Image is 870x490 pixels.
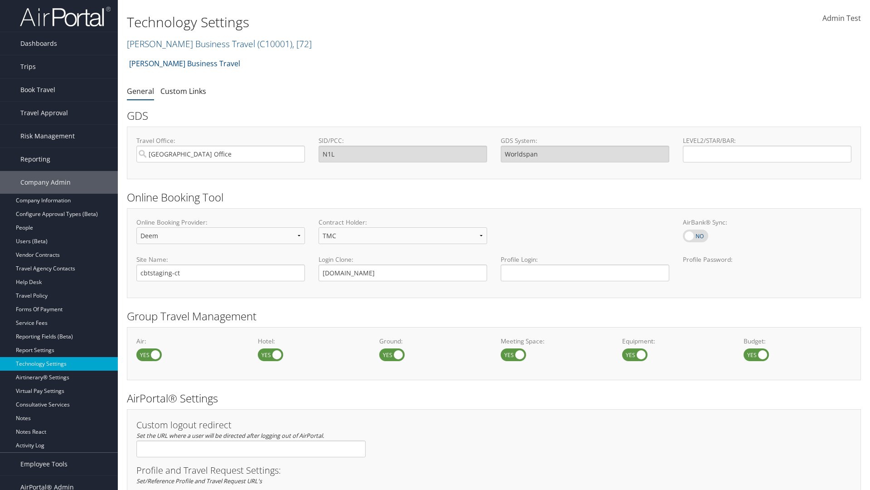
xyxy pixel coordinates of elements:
[20,125,75,147] span: Risk Management
[20,148,50,171] span: Reporting
[127,391,861,406] h2: AirPortal® Settings
[501,136,669,145] label: GDS System:
[744,337,851,346] label: Budget:
[127,108,854,123] h2: GDS
[20,171,71,194] span: Company Admin
[822,13,861,23] span: Admin Test
[136,218,305,227] label: Online Booking Provider:
[136,337,244,346] label: Air:
[20,78,55,101] span: Book Travel
[683,136,851,145] label: LEVEL2/STAR/BAR:
[127,309,861,324] h2: Group Travel Management
[136,136,305,145] label: Travel Office:
[136,477,262,485] em: Set/Reference Profile and Travel Request URL's
[683,230,708,242] label: AirBank® Sync
[136,255,305,264] label: Site Name:
[622,337,730,346] label: Equipment:
[20,453,68,475] span: Employee Tools
[319,218,487,227] label: Contract Holder:
[20,32,57,55] span: Dashboards
[136,421,366,430] h3: Custom logout redirect
[127,13,616,32] h1: Technology Settings
[136,466,851,475] h3: Profile and Travel Request Settings:
[129,54,240,73] a: [PERSON_NAME] Business Travel
[258,337,366,346] label: Hotel:
[20,55,36,78] span: Trips
[501,255,669,281] label: Profile Login:
[127,38,312,50] a: [PERSON_NAME] Business Travel
[20,6,111,27] img: airportal-logo.png
[319,136,487,145] label: SID/PCC:
[501,265,669,281] input: Profile Login:
[257,38,292,50] span: ( C10001 )
[822,5,861,33] a: Admin Test
[683,255,851,281] label: Profile Password:
[160,86,206,96] a: Custom Links
[292,38,312,50] span: , [ 72 ]
[20,102,68,124] span: Travel Approval
[127,86,154,96] a: General
[379,337,487,346] label: Ground:
[319,255,487,264] label: Login Clone:
[501,337,609,346] label: Meeting Space:
[683,218,851,227] label: AirBank® Sync:
[136,431,324,440] em: Set the URL where a user will be directed after logging out of AirPortal.
[127,190,861,205] h2: Online Booking Tool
